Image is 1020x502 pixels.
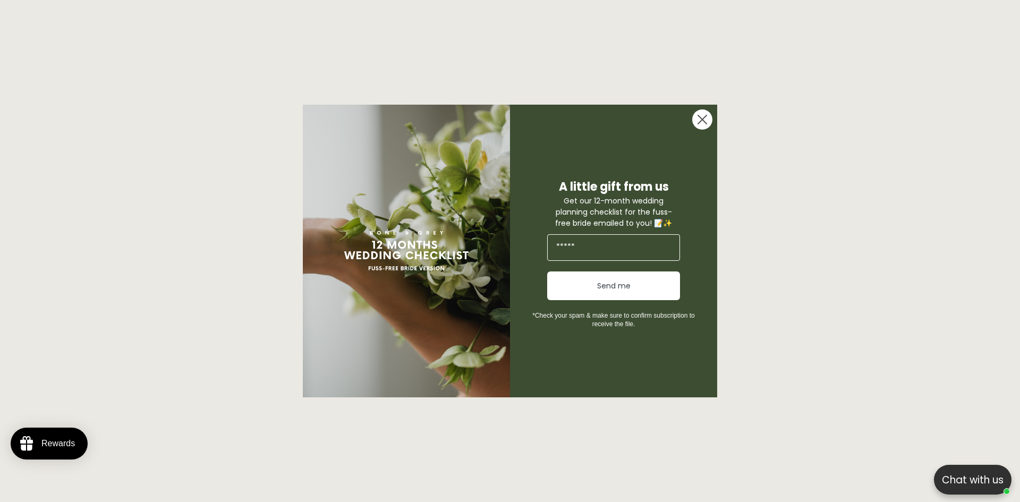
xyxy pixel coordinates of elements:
button: Send me [547,271,680,300]
span: Get our 12-month wedding planning checklist for the fuss-free bride emailed to you! 📝✨ [555,195,672,228]
button: Close dialog [692,109,713,130]
img: Bone and Grey 12 Months Wedding Checklis [303,105,510,397]
span: *Check your spam & make sure to confirm subscription to receive the file. [532,312,694,328]
div: Rewards [41,439,75,448]
button: Open chatbox [934,465,1011,495]
p: Chat with us [934,472,1011,488]
input: Email [547,234,680,261]
span: A little gift from us [559,178,669,195]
